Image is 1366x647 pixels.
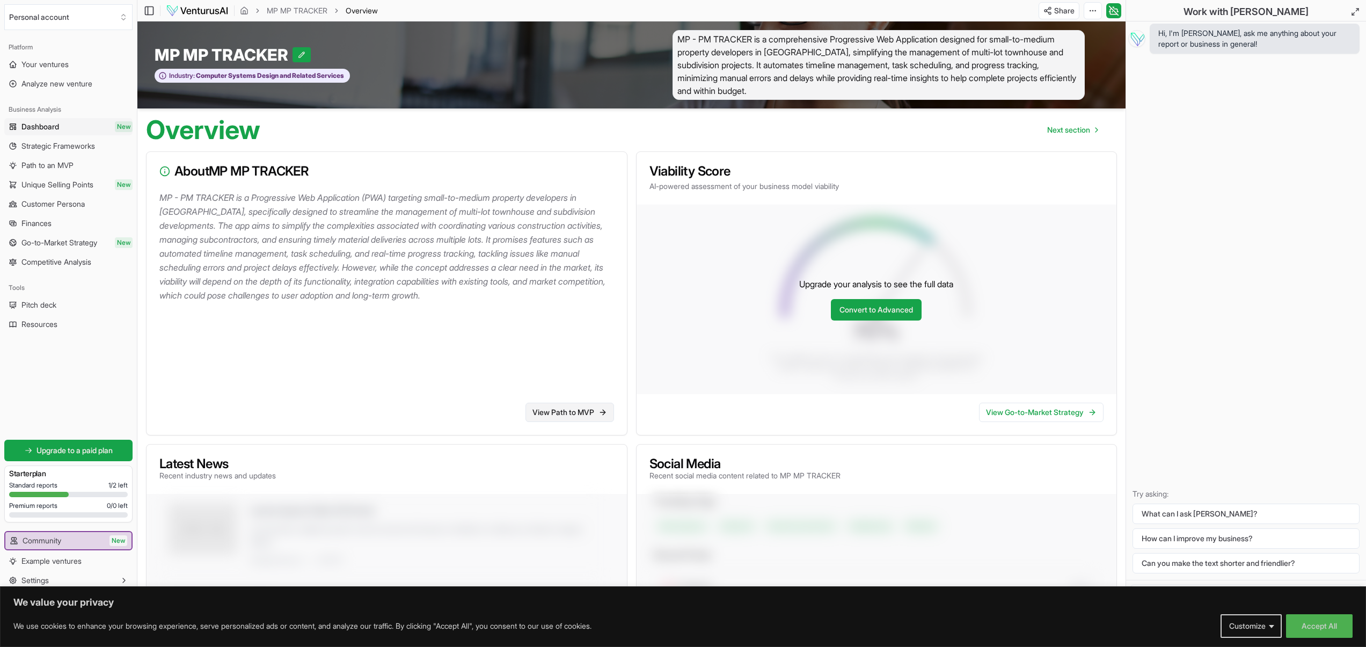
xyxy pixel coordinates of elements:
a: Analyze new venture [4,75,133,92]
a: Unique Selling PointsNew [4,176,133,193]
div: Tools [4,279,133,296]
span: Premium reports [9,501,57,510]
p: Recent social media content related to MP MP TRACKER [649,470,841,481]
span: Computer Systems Design and Related Services [195,71,344,80]
a: View Path to MVP [525,403,614,422]
a: Upgrade to a paid plan [4,440,133,461]
button: Industry:Computer Systems Design and Related Services [155,69,350,83]
h3: Viability Score [649,165,1104,178]
span: Your ventures [21,59,69,70]
span: Overview [346,5,378,16]
h1: Overview [146,117,260,143]
span: New [115,121,133,132]
a: Go-to-Market StrategyNew [4,234,133,251]
a: Your ventures [4,56,133,73]
span: Path to an MVP [21,160,74,171]
span: Hi, I'm [PERSON_NAME], ask me anything about your report or business in general! [1158,28,1351,49]
a: Example ventures [4,553,133,570]
span: Finances [21,218,52,229]
span: Industry: [169,71,195,80]
a: Convert to Advanced [831,299,922,321]
span: Community [23,535,61,546]
span: New [109,535,127,546]
p: We use cookies to enhance your browsing experience, serve personalized ads or content, and analyz... [13,620,591,633]
span: Unique Selling Points [21,179,93,190]
a: Go to next page [1039,119,1106,141]
button: Settings [4,572,133,589]
span: Standard reports [9,481,57,490]
span: Competitive Analysis [21,257,91,267]
button: Select an organization [4,4,133,30]
span: New [115,179,133,190]
h3: Starter plan [9,468,128,479]
a: Resources [4,316,133,333]
span: 0 / 0 left [107,501,128,510]
span: Example ventures [21,556,82,566]
p: Try asking: [1133,489,1360,499]
span: New [115,237,133,248]
h3: Latest News [159,457,276,470]
button: Customize [1221,614,1282,638]
a: Pitch deck [4,296,133,314]
button: What can I ask [PERSON_NAME]? [1133,504,1360,524]
p: Recent industry news and updates [159,470,276,481]
span: Strategic Frameworks [21,141,95,151]
img: Vera [1128,30,1145,47]
p: MP - PM TRACKER is a Progressive Web Application (PWA) targeting small-to-medium property develop... [159,191,618,302]
div: Platform [4,39,133,56]
h3: About MP MP TRACKER [159,165,614,178]
span: Analyze new venture [21,78,92,89]
span: 1 / 2 left [108,481,128,490]
nav: breadcrumb [240,5,378,16]
span: Dashboard [21,121,59,132]
span: Share [1054,5,1075,16]
span: Pitch deck [21,300,56,310]
button: Can you make the text shorter and friendlier? [1133,553,1360,573]
a: Strategic Frameworks [4,137,133,155]
a: Finances [4,215,133,232]
img: logo [166,4,229,17]
h3: Social Media [649,457,841,470]
h2: Work with [PERSON_NAME] [1184,4,1309,19]
span: Resources [21,319,57,330]
a: Competitive Analysis [4,253,133,271]
p: We value your privacy [13,596,1353,609]
span: MP - PM TRACKER is a comprehensive Progressive Web Application designed for small-to-medium prope... [673,30,1085,100]
p: AI-powered assessment of your business model viability [649,181,1104,192]
button: Share [1039,2,1079,19]
button: Accept All [1286,614,1353,638]
a: DashboardNew [4,118,133,135]
button: How can I improve my business? [1133,528,1360,549]
span: Go-to-Market Strategy [21,237,97,248]
span: MP MP TRACKER [155,45,293,64]
a: CommunityNew [5,532,132,549]
p: Upgrade your analysis to see the full data [799,278,953,290]
span: Customer Persona [21,199,85,209]
a: View Go-to-Market Strategy [979,403,1104,422]
a: MP MP TRACKER [267,5,327,16]
span: Next section [1047,125,1090,135]
nav: pagination [1039,119,1106,141]
span: Settings [21,575,49,586]
a: Path to an MVP [4,157,133,174]
div: Business Analysis [4,101,133,118]
a: Customer Persona [4,195,133,213]
span: Upgrade to a paid plan [36,445,113,456]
